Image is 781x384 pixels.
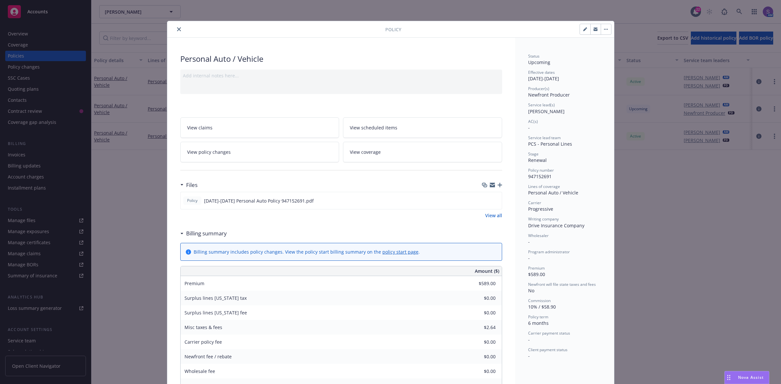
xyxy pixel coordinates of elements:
[528,70,601,82] div: [DATE] - [DATE]
[528,59,550,65] span: Upcoming
[385,26,401,33] span: Policy
[528,125,530,131] span: -
[343,117,502,138] a: View scheduled items
[725,371,733,384] div: Drag to move
[185,295,247,301] span: Surplus lines [US_STATE] tax
[186,181,198,189] h3: Files
[457,337,500,347] input: 0.00
[528,320,549,326] span: 6 months
[185,280,204,286] span: Premium
[528,282,596,287] span: Newfront will file state taxes and fees
[724,371,769,384] button: Nova Assist
[185,368,215,374] span: Wholesale fee
[457,279,500,288] input: 0.00
[528,86,549,91] span: Producer(s)
[180,229,227,238] div: Billing summary
[457,323,500,332] input: 0.00
[180,117,339,138] a: View claims
[187,149,231,155] span: View policy changes
[528,70,555,75] span: Effective dates
[457,366,500,376] input: 0.00
[183,72,500,79] div: Add internal notes here...
[475,268,499,274] span: Amount ($)
[528,222,584,229] span: Drive Insurance Company
[185,353,232,360] span: Newfront fee / rebate
[528,239,530,245] span: -
[185,310,247,316] span: Surplus lines [US_STATE] fee
[457,352,500,362] input: 0.00
[528,216,559,222] span: Writing company
[350,124,397,131] span: View scheduled items
[528,119,538,124] span: AC(s)
[457,293,500,303] input: 0.00
[194,248,420,255] div: Billing summary includes policy changes. View the policy start billing summary on the .
[528,255,530,261] span: -
[528,108,565,114] span: [PERSON_NAME]
[185,339,222,345] span: Carrier policy fee
[528,167,554,173] span: Policy number
[528,151,539,157] span: Stage
[528,330,570,336] span: Carrier payment status
[180,142,339,162] a: View policy changes
[528,135,561,140] span: Service lead team
[528,298,551,303] span: Commission
[528,102,555,108] span: Service lead(s)
[180,181,198,189] div: Files
[457,308,500,318] input: 0.00
[186,198,199,204] span: Policy
[350,149,381,155] span: View coverage
[738,375,764,380] span: Nova Assist
[528,347,568,352] span: Client payment status
[528,353,530,359] span: -
[528,92,570,98] span: Newfront Producer
[528,233,549,238] span: Wholesaler
[187,124,212,131] span: View claims
[528,206,553,212] span: Progressive
[528,190,578,196] span: Personal Auto / Vehicle
[382,249,418,255] a: policy start page
[528,53,540,59] span: Status
[528,141,572,147] span: PCS - Personal Lines
[528,287,534,294] span: No
[528,304,556,310] span: 10% / $58.90
[528,184,560,189] span: Lines of coverage
[528,314,548,320] span: Policy term
[528,249,570,255] span: Program administrator
[528,200,541,205] span: Carrier
[185,324,222,330] span: Misc taxes & fees
[483,197,488,204] button: download file
[186,229,227,238] h3: Billing summary
[528,157,547,163] span: Renewal
[528,265,545,271] span: Premium
[528,173,552,179] span: 947152691
[493,197,499,204] button: preview file
[485,212,502,219] a: View all
[528,337,530,343] span: -
[204,197,314,204] span: [DATE]-[DATE] Personal Auto Policy 947152691.pdf
[175,25,183,33] button: close
[180,53,502,64] div: Personal Auto / Vehicle
[528,271,545,277] span: $589.00
[343,142,502,162] a: View coverage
